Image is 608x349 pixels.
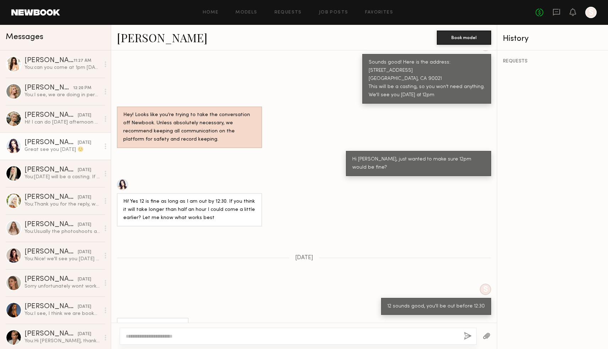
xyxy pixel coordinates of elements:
[369,59,485,99] div: Sounds good! Here is the address: [STREET_ADDRESS] [GEOGRAPHIC_DATA], CA 90021 This will be a cas...
[25,331,78,338] div: [PERSON_NAME]
[437,31,491,45] button: Book model
[25,64,100,71] div: You: can you come at 1pm [DATE]?
[25,338,100,344] div: You: Hi [PERSON_NAME], thanks for the reply! but I think we are fully booked this week. We'll kee...
[123,322,182,331] div: Great see you [DATE] ☺️
[78,331,91,338] div: [DATE]
[25,283,100,290] div: Sorry unfortunately wont work for me but thank you for reaching out!
[78,276,91,283] div: [DATE]
[78,140,91,146] div: [DATE]
[503,35,602,43] div: History
[25,228,100,235] div: You: Usually the photoshoots are 2-4 hours
[365,10,393,15] a: Favorites
[78,304,91,310] div: [DATE]
[117,30,207,45] a: [PERSON_NAME]
[387,302,485,311] div: 12 sounds good, you'll be out before 12:30
[319,10,348,15] a: Job Posts
[73,85,91,92] div: 12:20 PM
[78,167,91,174] div: [DATE]
[25,310,100,317] div: You: I see, I think we are booked this week, but we'll keep you on file and let you know again fo...
[25,57,74,64] div: [PERSON_NAME]
[78,222,91,228] div: [DATE]
[6,33,43,41] span: Messages
[74,58,91,64] div: 11:27 AM
[25,256,100,262] div: You: Nice! we'll see you [DATE] at 3:30pm
[25,276,78,283] div: [PERSON_NAME]
[25,146,100,153] div: Great see you [DATE] ☺️
[25,174,100,180] div: You: [DATE] will be a casting. If we do the photoshoot, I see on the website that your rate is $4...
[25,194,78,201] div: [PERSON_NAME]
[78,194,91,201] div: [DATE]
[25,84,73,92] div: [PERSON_NAME]
[78,112,91,119] div: [DATE]
[123,111,256,144] div: Hey! Looks like you’re trying to take the conversation off Newbook. Unless absolutely necessary, ...
[25,201,100,208] div: You: Thank you for the reply, we'll keep you on file and let you know for future projects
[123,198,256,222] div: Hi! Yes 12 is fine as long as I am out by 12:30. If you think it will take longer than half an ho...
[25,303,78,310] div: [PERSON_NAME]
[203,10,219,15] a: Home
[437,34,491,40] a: Book model
[25,167,78,174] div: [PERSON_NAME]
[503,59,602,64] div: REQUESTS
[25,139,78,146] div: [PERSON_NAME]
[275,10,302,15] a: Requests
[25,92,100,98] div: You: I see, we are doing in person casting for now. If you can't make it [DATE], then let's talk ...
[25,112,78,119] div: [PERSON_NAME]
[25,221,78,228] div: [PERSON_NAME]
[78,249,91,256] div: [DATE]
[352,156,485,172] div: Hi [PERSON_NAME], just wanted to make sure 12pm would be fine?
[235,10,257,15] a: Models
[295,255,313,261] span: [DATE]
[585,7,597,18] a: S
[25,249,78,256] div: [PERSON_NAME]
[25,119,100,126] div: Hi! I can do [DATE] afternoon after 2/3 pm. Let me know if that would work?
